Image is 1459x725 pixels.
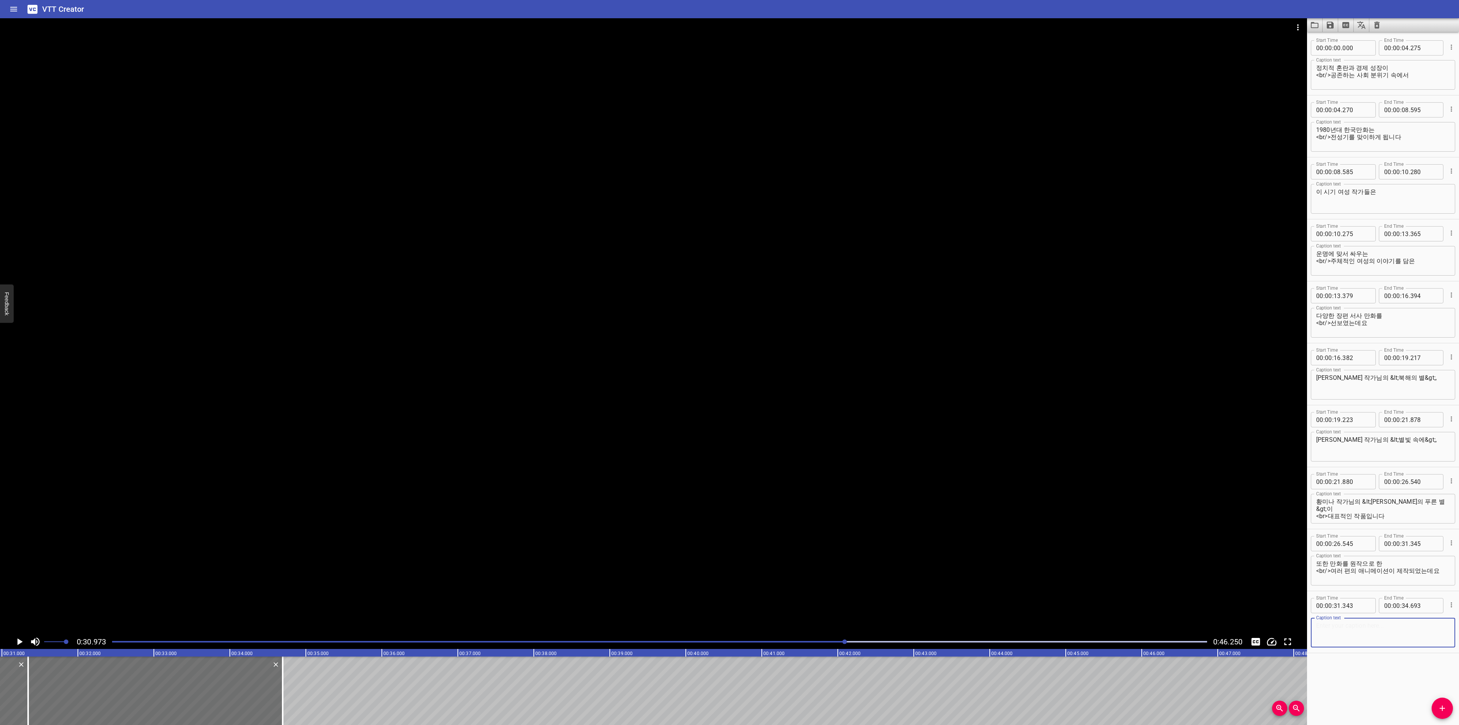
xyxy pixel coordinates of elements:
[1384,474,1391,489] input: 00
[1372,21,1381,30] svg: Clear captions
[1323,412,1325,427] span: :
[1369,18,1385,32] button: Clear captions
[1354,18,1369,32] button: Translate captions
[1446,600,1456,610] button: Cue Options
[16,660,25,669] div: Delete Cue
[1334,102,1341,117] input: 04
[1409,164,1410,179] span: .
[1400,474,1402,489] span: :
[915,651,937,656] text: 00:43.000
[1393,226,1400,241] input: 00
[1400,288,1402,303] span: :
[1316,474,1323,489] input: 00
[1410,598,1438,613] input: 693
[1410,350,1438,365] input: 217
[1402,598,1409,613] input: 34
[1402,412,1409,427] input: 21
[1325,102,1332,117] input: 00
[1446,476,1456,486] button: Cue Options
[1341,40,1342,56] span: .
[1316,64,1450,86] textarea: 정치적 혼란과 경제 성장이 <br/>공존하는 사회 분위기 속에서
[1342,598,1370,613] input: 343
[1342,412,1370,427] input: 223
[1393,40,1400,56] input: 00
[1446,414,1456,424] button: Cue Options
[1409,288,1410,303] span: .
[1342,288,1370,303] input: 379
[1402,350,1409,365] input: 19
[1402,288,1409,303] input: 16
[1391,40,1393,56] span: :
[1280,635,1295,649] button: Toggle fullscreen
[1410,536,1438,551] input: 345
[1272,701,1287,716] button: Zoom In
[1391,288,1393,303] span: :
[1334,226,1341,241] input: 10
[1332,288,1334,303] span: :
[1249,635,1263,649] button: Toggle captions
[1402,536,1409,551] input: 31
[1446,166,1456,176] button: Cue Options
[763,651,785,656] text: 00:41.000
[1393,288,1400,303] input: 00
[1409,226,1410,241] span: .
[1332,226,1334,241] span: :
[1323,40,1325,56] span: :
[1332,598,1334,613] span: :
[1384,598,1391,613] input: 00
[1332,474,1334,489] span: :
[1384,40,1391,56] input: 00
[1409,350,1410,365] span: .
[1446,223,1455,243] div: Cue Options
[1316,374,1450,396] textarea: [PERSON_NAME] 작가님의 &lt;북해의 별&gt;,
[1446,352,1456,362] button: Cue Options
[1391,536,1393,551] span: :
[1323,102,1325,117] span: :
[1410,288,1438,303] input: 394
[1332,536,1334,551] span: :
[1400,102,1402,117] span: :
[1342,164,1370,179] input: 585
[42,3,84,15] h6: VTT Creator
[1316,288,1323,303] input: 00
[1316,312,1450,334] textarea: 다양한 장편 서사 만화를 <br/>선보였는데요
[79,651,101,656] text: 00:32.000
[1446,538,1456,548] button: Cue Options
[1410,412,1438,427] input: 878
[77,637,106,646] span: 0:30.973
[1334,474,1341,489] input: 21
[1323,226,1325,241] span: :
[1410,226,1438,241] input: 365
[1316,350,1323,365] input: 00
[1400,598,1402,613] span: :
[1332,40,1334,56] span: :
[1446,290,1456,300] button: Cue Options
[611,651,633,656] text: 00:39.000
[1289,18,1307,36] button: Video Options
[1446,285,1455,305] div: Cue Options
[1446,161,1455,181] div: Cue Options
[28,635,43,649] button: Toggle mute
[1332,412,1334,427] span: :
[1402,40,1409,56] input: 04
[1402,226,1409,241] input: 13
[1341,536,1342,551] span: .
[1316,536,1323,551] input: 00
[1409,412,1410,427] span: .
[1384,226,1391,241] input: 00
[535,651,557,656] text: 00:38.000
[1400,226,1402,241] span: :
[1264,635,1279,649] button: Change Playback Speed
[1332,164,1334,179] span: :
[1384,412,1391,427] input: 00
[1446,347,1455,367] div: Cue Options
[1409,598,1410,613] span: .
[1410,164,1438,179] input: 280
[1323,164,1325,179] span: :
[1323,474,1325,489] span: :
[1341,598,1342,613] span: .
[1391,474,1393,489] span: :
[1310,21,1319,30] svg: Load captions from file
[1342,350,1370,365] input: 382
[1334,350,1341,365] input: 16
